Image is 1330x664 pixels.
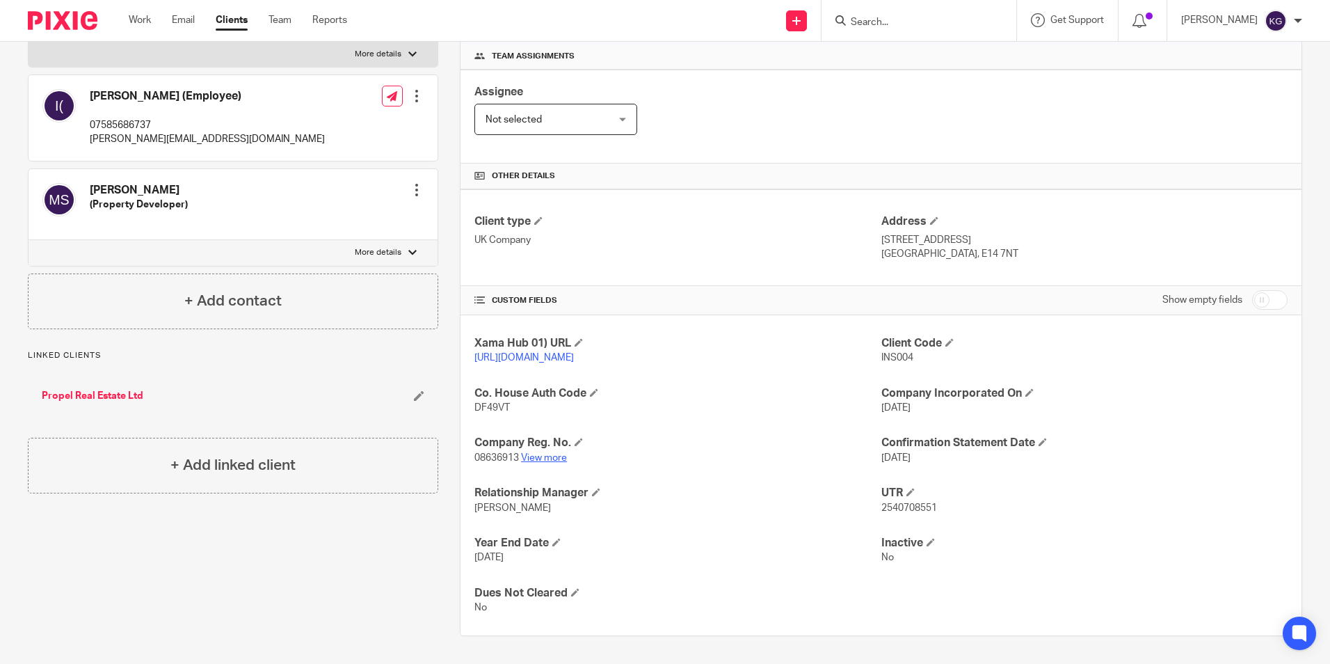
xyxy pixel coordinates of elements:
p: Linked clients [28,350,438,361]
h4: Company Incorporated On [881,386,1288,401]
span: Assignee [474,86,523,97]
span: [PERSON_NAME] [474,503,551,513]
a: Propel Real Estate Ltd [42,389,143,403]
p: [STREET_ADDRESS] [881,233,1288,247]
h4: Company Reg. No. [474,436,881,450]
label: Show empty fields [1162,293,1242,307]
h4: Co. House Auth Code [474,386,881,401]
h5: (Property Developer) [90,198,188,212]
h4: Dues Not Cleared [474,586,881,601]
h4: Xama Hub 01) URL [474,336,881,351]
h4: Confirmation Statement Date [881,436,1288,450]
span: 08636913 [474,453,519,463]
span: [DATE] [474,553,504,562]
a: Clients [216,13,248,27]
h4: [PERSON_NAME] (Employee) [90,89,325,104]
span: Other details [492,171,555,182]
h4: Client Code [881,336,1288,351]
span: No [881,553,894,562]
span: [DATE] [881,453,911,463]
span: INS004 [881,353,913,363]
a: Team [269,13,291,27]
h4: CUSTOM FIELDS [474,295,881,306]
p: 07585686737 [90,118,325,132]
p: More details [355,49,401,60]
a: Work [129,13,151,27]
img: svg%3E [42,89,76,122]
img: Pixie [28,11,97,30]
p: [PERSON_NAME] [1181,13,1258,27]
a: Email [172,13,195,27]
p: More details [355,247,401,258]
span: DF49VT [474,403,510,413]
span: [DATE] [881,403,911,413]
a: [URL][DOMAIN_NAME] [474,353,574,363]
h4: Year End Date [474,536,881,551]
h4: UTR [881,486,1288,500]
a: View more [521,453,567,463]
span: Not selected [486,115,542,125]
p: UK Company [474,233,881,247]
span: No [474,603,487,612]
span: Team assignments [492,51,575,62]
h4: + Add contact [184,290,282,312]
h4: Relationship Manager [474,486,881,500]
span: 2540708551 [881,503,937,513]
p: [PERSON_NAME][EMAIL_ADDRESS][DOMAIN_NAME] [90,132,325,146]
h4: + Add linked client [170,454,296,476]
h4: Address [881,214,1288,229]
p: [GEOGRAPHIC_DATA], E14 7NT [881,247,1288,261]
img: svg%3E [1265,10,1287,32]
a: Reports [312,13,347,27]
input: Search [849,17,975,29]
span: Get Support [1050,15,1104,25]
h4: Inactive [881,536,1288,551]
h4: [PERSON_NAME] [90,183,188,198]
h4: Client type [474,214,881,229]
img: svg%3E [42,183,76,216]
